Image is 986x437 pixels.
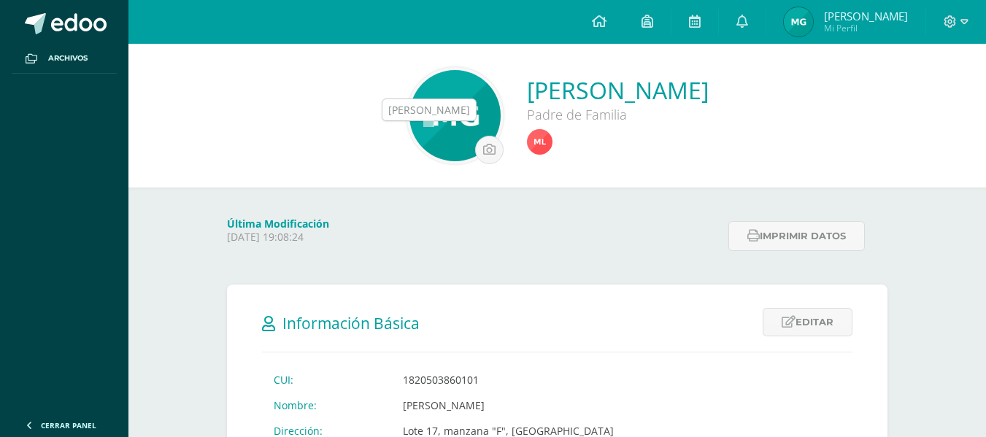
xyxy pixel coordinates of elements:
span: Información Básica [282,313,420,333]
span: [PERSON_NAME] [824,9,908,23]
h4: Última Modificación [227,217,720,231]
span: Archivos [48,53,88,64]
div: [PERSON_NAME] [388,103,470,117]
img: 724a03c196f296ad649036623af3b771.png [409,70,501,161]
img: 675dbe463ddd0468241670e44f7da921.png [784,7,813,36]
span: Cerrar panel [41,420,96,430]
td: 1820503860101 [391,367,625,392]
div: Padre de Familia [527,106,709,123]
button: Imprimir datos [728,221,865,251]
td: CUI: [262,367,391,392]
td: Nombre: [262,392,391,418]
td: [PERSON_NAME] [391,392,625,418]
span: Mi Perfil [824,22,908,34]
a: Archivos [12,44,117,74]
a: [PERSON_NAME] [527,74,709,106]
p: [DATE] 19:08:24 [227,231,720,244]
a: Editar [763,308,852,336]
img: 484a10b8d975c9d2129c3a2bc33931f1.png [527,129,552,155]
